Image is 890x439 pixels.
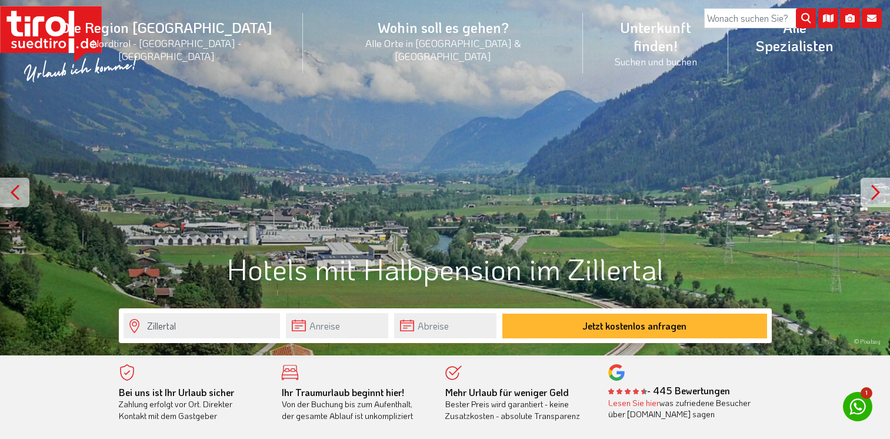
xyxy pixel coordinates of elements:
a: Wohin soll es gehen?Alle Orte in [GEOGRAPHIC_DATA] & [GEOGRAPHIC_DATA] [303,5,583,75]
input: Abreise [394,313,496,338]
a: Die Region [GEOGRAPHIC_DATA]Nordtirol - [GEOGRAPHIC_DATA] - [GEOGRAPHIC_DATA] [29,5,303,75]
a: 1 [843,392,872,421]
button: Jetzt kostenlos anfragen [502,314,767,338]
div: Bester Preis wird garantiert - keine Zusatzkosten - absolute Transparenz [445,387,591,422]
b: Mehr Urlaub für weniger Geld [445,386,569,398]
input: Anreise [286,313,388,338]
input: Wonach suchen Sie? [704,8,816,28]
small: Suchen und buchen [597,55,714,68]
i: Karte öffnen [818,8,838,28]
i: Fotogalerie [840,8,860,28]
small: Nordtirol - [GEOGRAPHIC_DATA] - [GEOGRAPHIC_DATA] [44,36,289,62]
span: 1 [861,387,872,399]
div: Von der Buchung bis zum Aufenthalt, der gesamte Ablauf ist unkompliziert [282,387,428,422]
b: Bei uns ist Ihr Urlaub sicher [119,386,234,398]
a: Lesen Sie hier [608,397,659,408]
div: Zahlung erfolgt vor Ort. Direkter Kontakt mit dem Gastgeber [119,387,265,422]
div: was zufriedene Besucher über [DOMAIN_NAME] sagen [608,397,754,420]
b: Ihr Traumurlaub beginnt hier! [282,386,404,398]
b: - 445 Bewertungen [608,384,730,397]
a: Alle Spezialisten [728,5,861,68]
a: Unterkunft finden!Suchen und buchen [583,5,728,81]
input: Wo soll's hingehen? [124,313,280,338]
h1: Hotels mit Halbpension im Zillertal [119,252,772,285]
i: Kontakt [862,8,882,28]
small: Alle Orte in [GEOGRAPHIC_DATA] & [GEOGRAPHIC_DATA] [317,36,569,62]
